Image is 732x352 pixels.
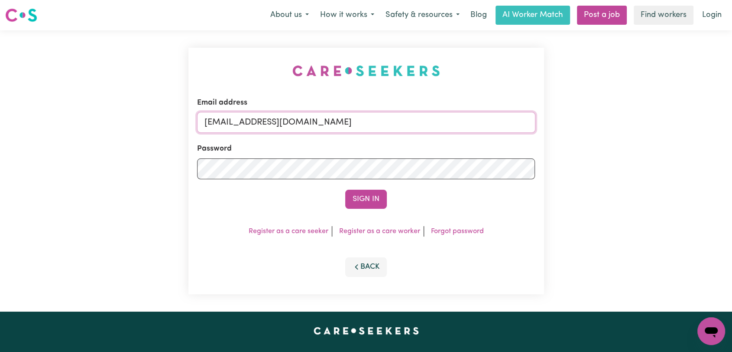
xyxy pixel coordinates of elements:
a: Register as a care seeker [249,228,328,235]
a: Forgot password [431,228,484,235]
a: Careseekers home page [314,327,419,334]
button: Sign In [345,190,387,209]
button: How it works [314,6,380,24]
button: About us [265,6,314,24]
label: Email address [197,97,247,109]
a: Careseekers logo [5,5,37,25]
a: Blog [465,6,492,25]
label: Password [197,143,232,155]
a: AI Worker Match [496,6,570,25]
a: Find workers [634,6,693,25]
button: Safety & resources [380,6,465,24]
iframe: Button to launch messaging window [697,317,725,345]
a: Register as a care worker [339,228,420,235]
a: Login [697,6,727,25]
a: Post a job [577,6,627,25]
img: Careseekers logo [5,7,37,23]
button: Back [345,257,387,276]
input: Email address [197,112,535,133]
